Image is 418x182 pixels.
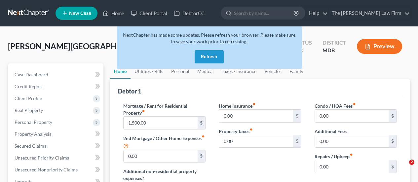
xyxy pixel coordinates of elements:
input: -- [315,135,389,148]
i: fiber_manual_record [249,128,253,131]
a: The [PERSON_NAME] Law Firm [328,7,410,19]
span: Credit Report [15,84,43,89]
div: $ [389,135,397,148]
label: 2nd Mortgage / Other Home Expenses [123,135,206,150]
a: Unsecured Nonpriority Claims [9,164,103,176]
span: NextChapter has made some updates. Please refresh your browser. Please make sure to save your wor... [123,32,295,44]
a: Case Dashboard [9,69,103,81]
div: $ [293,110,301,122]
span: Client Profile [15,95,42,101]
div: $ [389,110,397,122]
label: Property Taxes [219,128,253,135]
input: -- [315,160,389,173]
span: New Case [69,11,91,16]
input: -- [124,117,197,129]
div: Debtor 1 [118,87,141,95]
span: Real Property [15,107,43,113]
a: Client Portal [128,7,171,19]
label: Mortgage / Rent for Residential Property [123,102,206,116]
span: [PERSON_NAME][GEOGRAPHIC_DATA] [8,41,150,51]
i: fiber_manual_record [202,135,205,138]
a: Unsecured Priority Claims [9,152,103,164]
a: Secured Claims [9,140,103,152]
input: Search by name... [234,7,294,19]
label: Condo / HOA Fees [315,102,356,109]
div: District [323,39,346,47]
div: Lead [292,47,312,54]
div: Status [292,39,312,47]
i: fiber_manual_record [142,109,145,113]
i: fiber_manual_record [353,102,356,106]
i: fiber_manual_record [350,153,353,156]
div: $ [293,135,301,148]
a: DebtorCC [171,7,208,19]
div: MDB [323,47,346,54]
a: Credit Report [9,81,103,92]
a: Home [110,63,131,79]
iframe: Intercom live chat [396,160,411,175]
a: Property Analysis [9,128,103,140]
div: $ [198,117,206,129]
button: Refresh [195,50,224,63]
input: -- [124,150,197,163]
a: Home [99,7,128,19]
span: 2 [409,160,414,165]
input: -- [219,110,293,122]
i: fiber_manual_record [252,102,256,106]
label: Home Insurance [219,102,256,109]
div: $ [389,160,397,173]
span: Property Analysis [15,131,51,137]
span: Unsecured Nonpriority Claims [15,167,78,172]
label: Additional Fees [315,128,347,135]
span: Case Dashboard [15,72,48,77]
input: -- [315,110,389,122]
a: Help [306,7,328,19]
button: Preview [357,39,402,54]
label: Additional non-residential property expenses? [123,168,206,182]
span: Secured Claims [15,143,46,149]
div: $ [198,150,206,163]
span: Personal Property [15,119,52,125]
span: Unsecured Priority Claims [15,155,69,161]
label: Repairs / Upkeep [315,153,353,160]
input: -- [219,135,293,148]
